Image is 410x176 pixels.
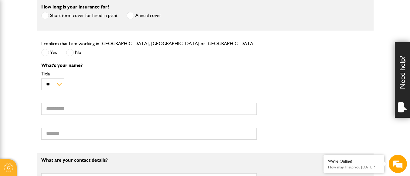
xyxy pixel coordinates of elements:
p: What are your contact details? [41,158,257,163]
label: No [66,49,81,56]
p: How may I help you today? [328,165,380,169]
p: What's your name? [41,63,257,68]
label: Title [41,71,257,76]
label: Annual cover [127,12,161,19]
label: I confirm that I am working in [GEOGRAPHIC_DATA], [GEOGRAPHIC_DATA] or [GEOGRAPHIC_DATA] [41,41,255,46]
label: Yes [41,49,57,56]
div: We're Online! [328,159,380,164]
label: Short term cover for hired in plant [41,12,117,19]
label: How long is your insurance for? [41,5,109,9]
div: Need help? [395,42,410,118]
